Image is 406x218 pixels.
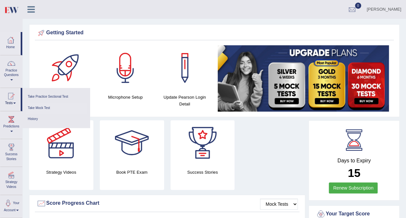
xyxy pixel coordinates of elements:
a: Take Mock Test [26,103,87,114]
div: Score Progress Chart [36,199,298,208]
h4: Book PTE Exam [100,169,164,176]
a: Tests [0,88,21,109]
h4: Success Stories [171,169,235,176]
a: Practice Questions [0,55,22,86]
h4: Update Pearson Login Detail [158,94,211,107]
h4: Strategy Videos [29,169,93,176]
img: small5.jpg [218,45,389,112]
span: 0 [355,3,361,9]
b: 15 [348,167,360,179]
a: Home [0,32,21,53]
h4: Microphone Setup [99,94,152,101]
h4: Days to Expiry [316,158,392,164]
a: Your Account [0,195,22,216]
a: Renew Subscription [329,182,378,193]
a: History [26,114,87,125]
a: Take Practice Sectional Test [26,91,87,103]
a: Predictions [0,111,22,137]
a: Strategy Videos [0,167,22,192]
a: Success Stories [0,139,22,165]
div: Getting Started [36,28,392,38]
